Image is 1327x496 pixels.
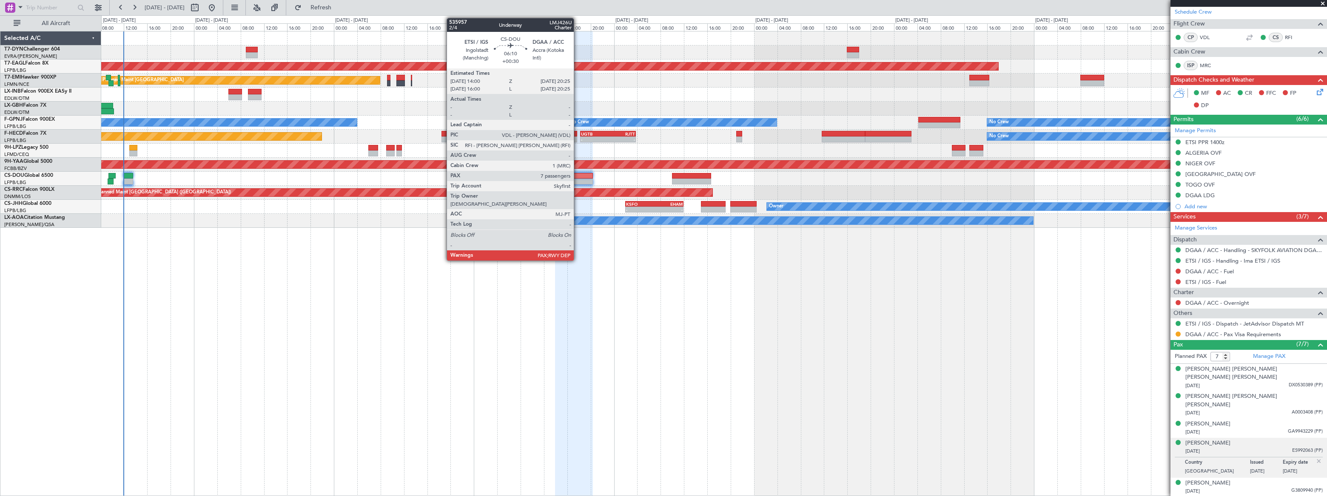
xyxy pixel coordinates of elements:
[591,23,614,31] div: 20:00
[9,17,92,30] button: All Aircraft
[427,23,451,31] div: 16:00
[4,145,21,150] span: 9H-LPZ
[581,137,608,142] div: -
[544,23,567,31] div: 12:00
[1185,139,1224,146] div: ETSI PPR 1400z
[4,53,57,60] a: EVRA/[PERSON_NAME]
[1285,34,1304,41] a: RFI
[1057,23,1081,31] div: 04:00
[1185,170,1256,178] div: [GEOGRAPHIC_DATA] OVF
[1288,428,1323,435] span: GA9943229 (PP)
[4,109,29,116] a: EDLW/DTM
[287,23,310,31] div: 16:00
[4,117,55,122] a: F-GPNJFalcon 900EX
[4,103,46,108] a: LX-GBHFalcon 7X
[1185,365,1323,382] div: [PERSON_NAME] [PERSON_NAME] [PERSON_NAME] [PERSON_NAME]
[754,23,777,31] div: 00:00
[1175,8,1212,17] a: Schedule Crew
[1185,299,1249,306] a: DGAA / ACC - Overnight
[1151,23,1174,31] div: 20:00
[1173,212,1196,222] span: Services
[1104,23,1128,31] div: 12:00
[1185,192,1215,199] div: DGAA LDG
[97,186,231,199] div: Planned Maint [GEOGRAPHIC_DATA] ([GEOGRAPHIC_DATA])
[1185,410,1200,416] span: [DATE]
[1185,160,1215,167] div: NIGER OVF
[1201,102,1209,110] span: DP
[1223,89,1231,98] span: AC
[987,23,1011,31] div: 16:00
[303,5,339,11] span: Refresh
[4,131,23,136] span: F-HECD
[1245,89,1252,98] span: CR
[1269,33,1283,42] div: CS
[614,23,638,31] div: 00:00
[894,23,917,31] div: 00:00
[731,23,754,31] div: 20:00
[1185,278,1226,286] a: ETSI / IGS - Fuel
[1185,257,1280,264] a: ETSI / IGS - Handling - Ima ETSI / IGS
[871,23,894,31] div: 20:00
[4,187,23,192] span: CS-RRC
[707,23,731,31] div: 16:00
[103,17,136,24] div: [DATE] - [DATE]
[1185,429,1200,435] span: [DATE]
[1296,114,1309,123] span: (6/6)
[581,131,608,136] div: UGTB
[1292,447,1323,454] span: ES992063 (PP)
[241,23,264,31] div: 08:00
[1185,448,1200,454] span: [DATE]
[147,23,171,31] div: 16:00
[1173,47,1205,57] span: Cabin Crew
[26,1,75,14] input: Trip Number
[777,23,801,31] div: 04:00
[1200,34,1219,41] a: VDL
[1175,127,1216,135] a: Manage Permits
[1185,468,1250,476] p: [GEOGRAPHIC_DATA]
[381,23,404,31] div: 08:00
[4,81,29,88] a: LFMN/NCE
[4,95,29,102] a: EDLW/DTM
[1185,459,1250,468] p: Country
[1185,181,1215,188] div: TOGO OVF
[755,17,788,24] div: [DATE] - [DATE]
[4,173,24,178] span: CS-DOU
[1185,203,1323,210] div: Add new
[497,23,521,31] div: 04:00
[4,145,48,150] a: 9H-LPZLegacy 500
[4,165,27,172] a: FCBB/BZV
[4,159,23,164] span: 9H-YAA
[4,151,29,158] a: LFMD/CEQ
[801,23,824,31] div: 08:00
[1250,468,1283,476] p: [DATE]
[1185,479,1230,487] div: [PERSON_NAME]
[1184,33,1198,42] div: CP
[1035,17,1068,24] div: [DATE] - [DATE]
[476,214,535,227] div: No Crew [PERSON_NAME]
[1201,89,1209,98] span: MF
[1175,224,1217,232] a: Manage Services
[1173,115,1193,125] span: Permits
[1128,23,1151,31] div: 16:00
[1185,439,1230,448] div: [PERSON_NAME]
[4,47,23,52] span: T7-DYN
[824,23,847,31] div: 12:00
[661,23,684,31] div: 08:00
[567,23,591,31] div: 16:00
[847,23,871,31] div: 16:00
[335,17,368,24] div: [DATE] - [DATE]
[4,47,60,52] a: T7-DYNChallenger 604
[615,17,648,24] div: [DATE] - [DATE]
[570,116,589,129] div: No Crew
[1289,382,1323,389] span: DX0530389 (PP)
[100,23,124,31] div: 08:00
[103,74,184,87] div: Planned Maint [GEOGRAPHIC_DATA]
[474,23,497,31] div: 00:00
[1185,320,1304,327] a: ETSI / IGS - Dispatch - JetAdvisor Dispatch MT
[4,201,51,206] a: CS-JHHGlobal 6000
[334,23,357,31] div: 00:00
[654,207,682,212] div: -
[989,130,1009,143] div: No Crew
[1173,288,1194,298] span: Charter
[4,215,24,220] span: LX-AOA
